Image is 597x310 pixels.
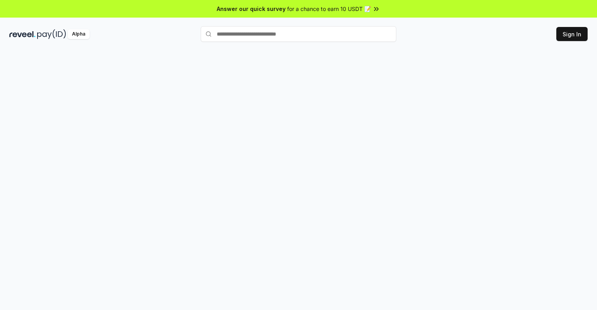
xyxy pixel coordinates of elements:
[37,29,66,39] img: pay_id
[217,5,286,13] span: Answer our quick survey
[287,5,371,13] span: for a chance to earn 10 USDT 📝
[68,29,90,39] div: Alpha
[556,27,588,41] button: Sign In
[9,29,36,39] img: reveel_dark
